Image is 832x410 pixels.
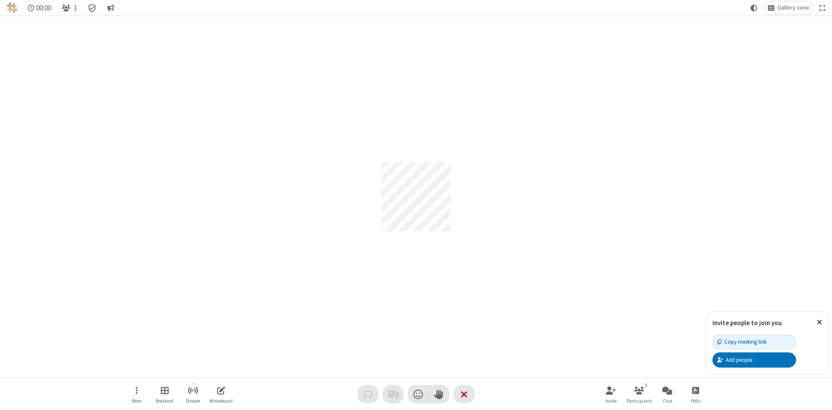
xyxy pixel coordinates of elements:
[627,398,652,404] span: Participants
[74,4,77,12] span: 1
[7,3,17,13] img: QA Selenium DO NOT DELETE OR CHANGE
[132,398,141,404] span: More
[663,398,673,404] span: Chat
[654,382,680,407] button: Open chat
[36,4,51,12] span: 00:00
[209,398,233,404] span: Whiteboard
[810,312,829,333] button: Close popover
[208,382,234,407] button: Open shared whiteboard
[429,385,449,404] button: Raise hand
[691,398,700,404] span: Polls
[152,382,178,407] button: Manage Breakout Rooms
[123,382,149,407] button: Open menu
[598,382,624,407] button: Invite participants (Alt+I)
[24,1,55,14] div: Timer
[777,4,809,11] span: Gallery view
[58,1,81,14] button: Open participant list
[357,385,378,404] button: Audio problem - check your Internet connection or call by phone
[408,385,429,404] button: Send a reaction
[717,338,767,346] div: Copy meeting link
[156,398,174,404] span: Breakout
[764,1,812,14] button: Change layout
[454,385,474,404] button: End or leave meeting
[747,1,761,14] button: Using system theme
[712,352,796,367] button: Add people
[682,382,708,407] button: Open poll
[383,385,403,404] button: Video
[712,335,796,349] button: Copy meeting link
[712,319,782,327] label: Invite people to join you
[816,1,829,14] button: Fullscreen
[84,1,101,14] div: Meeting details Encryption enabled
[643,381,650,389] div: 1
[605,398,617,404] span: Invite
[185,398,200,404] span: Stream
[180,382,206,407] button: Start streaming
[104,1,117,14] button: Conversation
[626,382,652,407] button: Open participant list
